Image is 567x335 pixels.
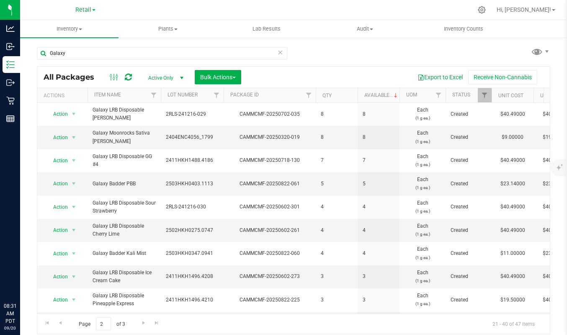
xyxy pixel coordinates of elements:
a: Plants [119,20,217,38]
span: 4 [321,226,353,234]
a: Audit [316,20,414,38]
p: (1 g ea.) [405,138,441,145]
p: 09/20 [4,325,16,331]
span: Each [405,176,441,192]
span: All Packages [44,73,103,82]
span: Each [405,292,441,308]
span: Galaxy LRB Disposable Ice Cream Cake [93,269,156,285]
a: Filter [302,88,316,102]
td: $23.14000 [492,172,533,195]
span: 4 [363,226,394,234]
span: 2411HKH1488.4186 [166,156,219,164]
td: $11.00000 [492,242,533,265]
td: $23.14000 [492,312,533,335]
a: Go to the last page [151,317,163,329]
span: 21 - 40 of 47 items [486,317,541,330]
span: 7 [321,156,353,164]
span: Action [46,294,68,306]
a: Item Name [94,92,121,98]
span: Action [46,108,68,120]
span: 8 [321,110,353,118]
p: (1 g ea.) [405,161,441,169]
td: $9.00000 [492,126,533,149]
span: select [69,224,79,236]
td: $40.49000 [492,219,533,242]
span: 2RLS-241216-030 [166,203,219,211]
div: CAMMCMF-20250718-130 [222,156,317,164]
span: 4 [363,203,394,211]
div: CAMMCMF-20250822-061 [222,180,317,188]
a: Filter [478,88,492,102]
span: 3 [363,273,394,280]
div: Manage settings [477,6,487,14]
span: Galaxy LRB Disposable Cherry Lime [93,222,156,238]
div: CAMMCMF-20250822-060 [222,249,317,257]
span: select [69,178,79,190]
span: Created [451,273,487,280]
p: (1 g ea.) [405,300,441,308]
span: Lab Results [241,25,292,33]
span: 4 [321,203,353,211]
div: CAMMCMF-20250822-225 [222,296,317,304]
span: Action [46,201,68,213]
span: 2RLS-241216-029 [166,110,219,118]
span: Created [451,226,487,234]
span: select [69,132,79,143]
span: Each [405,269,441,285]
a: Filter [432,88,446,102]
span: 2411HKH1496.4208 [166,273,219,280]
span: Action [46,132,68,143]
span: Galaxy LRB Disposable [PERSON_NAME] [93,106,156,122]
a: Lot Number [168,92,198,98]
p: (1 g ea.) [405,230,441,238]
span: 2404ENC4056_1799 [166,133,219,141]
span: 2502HKH0275.0747 [166,226,219,234]
span: 8 [363,110,394,118]
a: Go to the first page [41,317,53,329]
span: 5 [363,180,394,188]
span: 7 [363,156,394,164]
a: Available [364,92,399,98]
inline-svg: Inventory [6,60,15,69]
a: Lab Results [217,20,316,38]
div: Actions [44,93,84,99]
div: CAMMCMF-20250702-035 [222,110,317,118]
input: Search Package ID, Item Name, SKU, Lot or Part Number... [37,47,287,60]
span: Created [451,110,487,118]
inline-svg: Inbound [6,42,15,51]
span: 2411HKH1496.4210 [166,296,219,304]
a: Status [452,92,470,98]
span: Galaxy Moonrocks Sativa [PERSON_NAME] [93,129,156,145]
span: Bulk Actions [200,74,236,81]
p: 08:31 AM PDT [4,302,16,325]
span: 3 [321,296,353,304]
a: Package ID [230,92,259,98]
div: CAMMCMF-20250602-273 [222,273,317,280]
a: Qty [322,93,332,99]
span: 2503HKH0347.0941 [166,249,219,257]
span: Galaxy Badder PBB [93,180,156,188]
td: $40.49000 [492,149,533,172]
span: Each [405,199,441,215]
inline-svg: Reports [6,114,15,123]
div: CAMMCMF-20250602-301 [222,203,317,211]
span: Galaxy LRB Disposable GG #4 [93,153,156,169]
span: Action [46,224,68,236]
span: Galaxy LRB Disposable Sour Strawberry [93,199,156,215]
a: UOM [406,92,417,98]
span: select [69,248,79,260]
td: $40.49000 [492,103,533,126]
span: Inventory [20,25,119,33]
span: Inventory Counts [433,25,495,33]
span: Clear [277,47,283,58]
button: Receive Non-Cannabis [468,70,537,84]
td: $19.50000 [492,288,533,312]
p: (1 g ea.) [405,277,441,285]
span: Created [451,133,487,141]
span: Hi, [PERSON_NAME]! [497,6,551,13]
p: (1 g ea.) [405,114,441,122]
p: (1 g ea.) [405,207,441,215]
a: Filter [147,88,161,102]
span: Each [405,245,441,261]
span: select [69,201,79,213]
